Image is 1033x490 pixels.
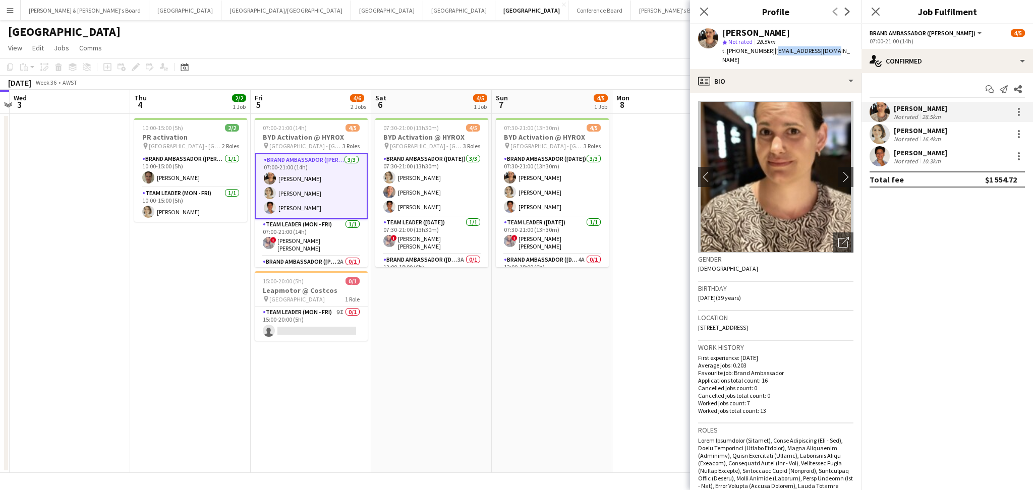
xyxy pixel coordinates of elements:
[722,47,850,64] span: | [EMAIL_ADDRESS][DOMAIN_NAME]
[698,101,853,253] img: Crew avatar or photo
[698,343,853,352] h3: Work history
[568,1,631,20] button: Conference Board
[870,174,904,185] div: Total fee
[698,255,853,264] h3: Gender
[894,148,947,157] div: [PERSON_NAME]
[149,1,221,20] button: [GEOGRAPHIC_DATA]
[728,38,753,45] span: Not rated
[722,47,775,54] span: t. [PHONE_NUMBER]
[698,369,853,377] p: Favourite job: Brand Ambassador
[423,1,495,20] button: [GEOGRAPHIC_DATA]
[862,49,1033,73] div: Confirmed
[698,354,853,361] p: First experience: [DATE]
[894,104,947,113] div: [PERSON_NAME]
[894,157,920,165] div: Not rated
[920,113,943,120] div: 28.5km
[698,392,853,399] p: Cancelled jobs total count: 0
[21,1,149,20] button: [PERSON_NAME] & [PERSON_NAME]'s Board
[495,1,568,20] button: [GEOGRAPHIC_DATA]
[698,284,853,293] h3: Birthday
[698,399,853,407] p: Worked jobs count: 7
[755,38,777,45] span: 28.5km
[698,313,853,322] h3: Location
[894,126,947,135] div: [PERSON_NAME]
[920,157,943,165] div: 10.3km
[631,1,711,20] button: [PERSON_NAME]'s Board
[698,324,748,331] span: [STREET_ADDRESS]
[698,407,853,414] p: Worked jobs total count: 13
[221,1,351,20] button: [GEOGRAPHIC_DATA]/[GEOGRAPHIC_DATA]
[833,232,853,253] div: Open photos pop-in
[870,29,975,37] span: Brand Ambassador (Mon - Fri)
[698,377,853,384] p: Applications total count: 16
[985,174,1017,185] div: $1 554.72
[870,29,984,37] button: Brand Ambassador ([PERSON_NAME])
[1011,29,1025,37] span: 4/5
[698,265,758,272] span: [DEMOGRAPHIC_DATA]
[698,294,741,301] span: [DATE] (39 years)
[894,113,920,120] div: Not rated
[894,135,920,143] div: Not rated
[690,69,862,93] div: Bio
[920,135,943,143] div: 16.4km
[862,5,1033,18] h3: Job Fulfilment
[870,37,1025,45] div: 07:00-21:00 (14h)
[698,361,853,369] p: Average jobs: 0.203
[722,28,790,37] div: [PERSON_NAME]
[351,1,423,20] button: [GEOGRAPHIC_DATA]
[690,5,862,18] h3: Profile
[698,384,853,392] p: Cancelled jobs count: 0
[698,425,853,435] h3: Roles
